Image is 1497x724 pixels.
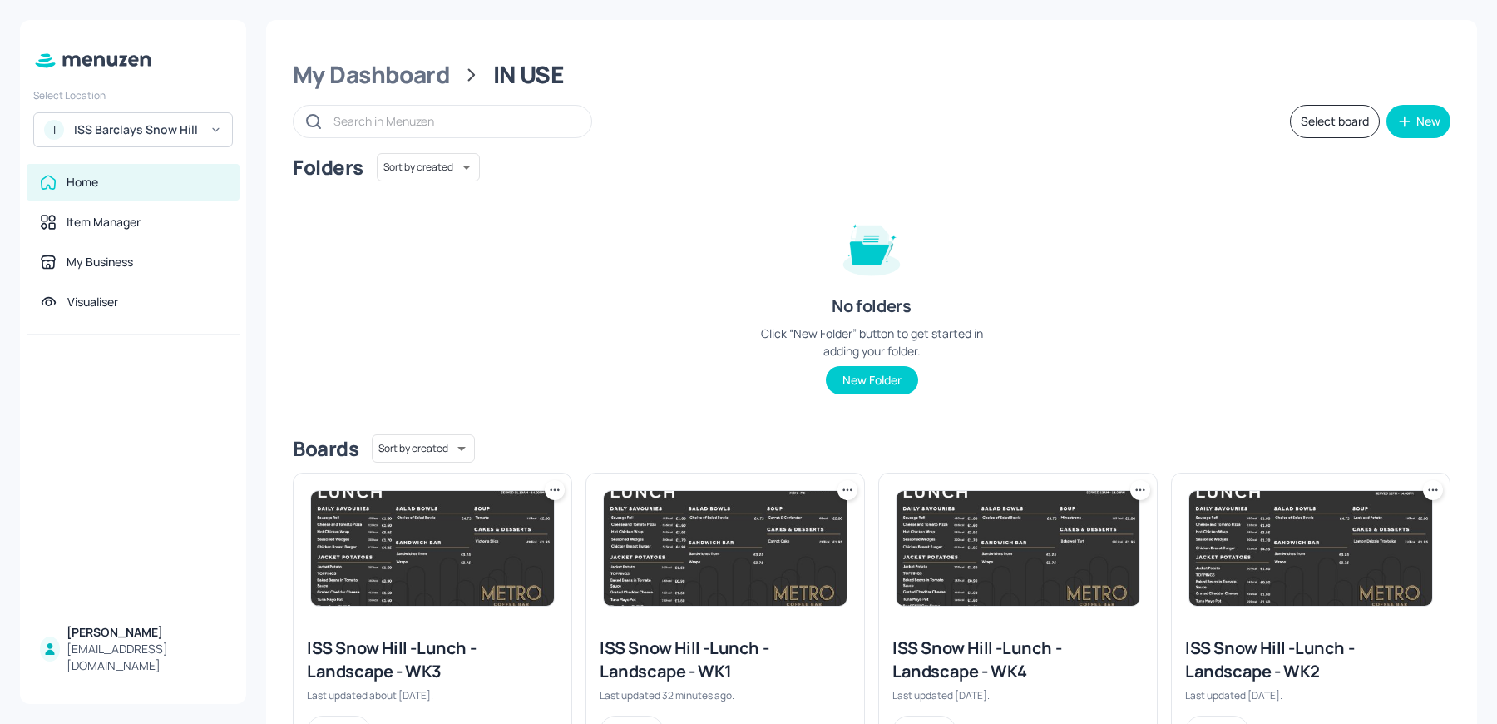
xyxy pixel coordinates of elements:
div: IN USE [493,60,565,90]
button: New [1386,105,1450,138]
div: Select Location [33,88,233,102]
div: ISS Snow Hill -Lunch - Landscape - WK1 [600,637,851,683]
div: Boards [293,435,358,462]
div: Last updated [DATE]. [1185,688,1436,702]
div: [PERSON_NAME] [67,624,226,641]
div: My Dashboard [293,60,450,90]
div: Home [67,174,98,191]
button: Select board [1290,105,1380,138]
div: ISS Snow Hill -Lunch - Landscape - WK2 [1185,637,1436,683]
div: Folders [293,154,363,181]
div: I [44,120,64,140]
div: ISS Snow Hill -Lunch - Landscape - WK3 [307,637,558,683]
div: Click “New Folder” button to get started in adding your folder. [747,325,996,360]
img: 2025-08-26-17562067016523s57o7kve2s.jpeg [1189,491,1432,606]
div: New [1416,116,1440,127]
div: Sort by created [377,151,480,184]
div: My Business [67,254,133,270]
div: No folders [832,295,911,318]
img: 2025-07-17-1752747952954nr4ulqw61e.jpeg [311,491,554,606]
input: Search in Menuzen [333,109,575,133]
img: 2025-09-01-1756731828761bl7i6tey209.jpeg [604,491,847,606]
div: Visualiser [67,294,118,310]
button: New Folder [826,366,918,394]
div: [EMAIL_ADDRESS][DOMAIN_NAME] [67,641,226,674]
img: folder-empty [830,205,913,288]
div: Sort by created [372,432,475,465]
div: ISS Snow Hill -Lunch - Landscape - WK4 [892,637,1144,683]
div: Last updated about [DATE]. [307,688,558,702]
div: Last updated 32 minutes ago. [600,688,851,702]
div: Last updated [DATE]. [892,688,1144,702]
img: 2025-08-21-17557667382385mbwzfx27r7.jpeg [897,491,1139,606]
div: Item Manager [67,214,141,231]
div: ISS Barclays Snow Hill [74,121,200,138]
